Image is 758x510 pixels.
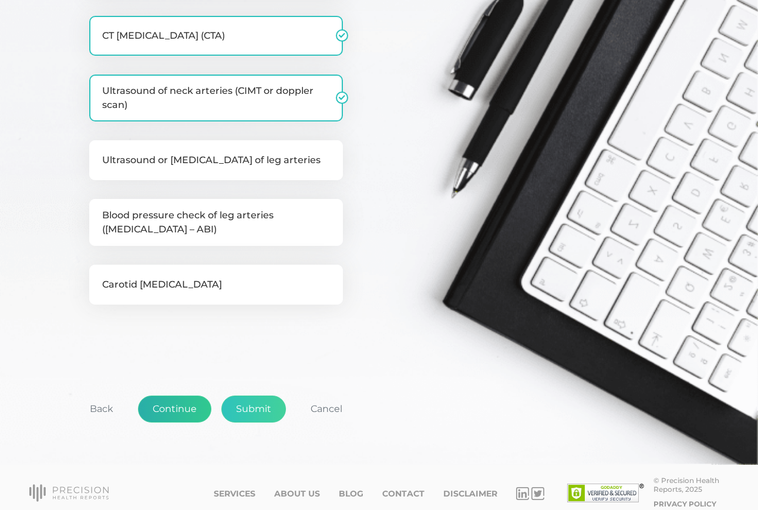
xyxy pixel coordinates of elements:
[443,489,497,499] a: Disclaimer
[214,489,255,499] a: Services
[274,489,320,499] a: About Us
[89,75,343,121] label: Ultrasound of neck arteries (CIMT or doppler scan)
[653,499,716,508] a: Privacy Policy
[653,476,729,494] div: © Precision Health Reports, 2025
[89,140,343,180] label: Ultrasound or [MEDICAL_DATA] of leg arteries
[89,16,343,56] label: CT [MEDICAL_DATA] (CTA)
[221,396,286,423] button: Submit
[89,265,343,305] label: Carotid [MEDICAL_DATA]
[382,489,425,499] a: Contact
[89,199,343,246] label: Blood pressure check of leg arteries ([MEDICAL_DATA] – ABI)
[339,489,363,499] a: Blog
[567,484,644,502] img: SSL site seal - click to verify
[75,396,128,423] button: Back
[296,396,357,423] button: Cancel
[138,396,211,423] button: Continue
